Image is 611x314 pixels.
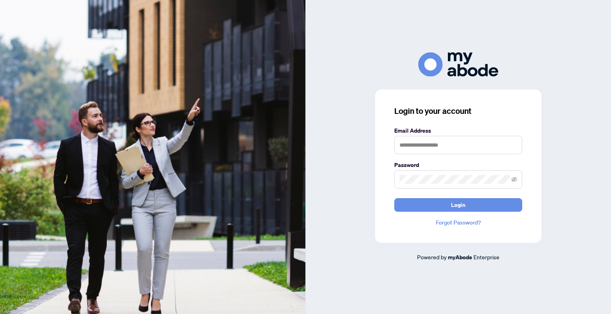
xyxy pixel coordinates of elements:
img: ma-logo [418,52,498,77]
h3: Login to your account [394,105,522,117]
a: Forgot Password? [394,218,522,227]
span: Login [451,199,465,211]
span: Powered by [417,253,447,260]
span: Enterprise [473,253,499,260]
label: Password [394,161,522,169]
span: eye-invisible [511,177,517,182]
label: Email Address [394,126,522,135]
button: Login [394,198,522,212]
a: myAbode [448,253,472,262]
